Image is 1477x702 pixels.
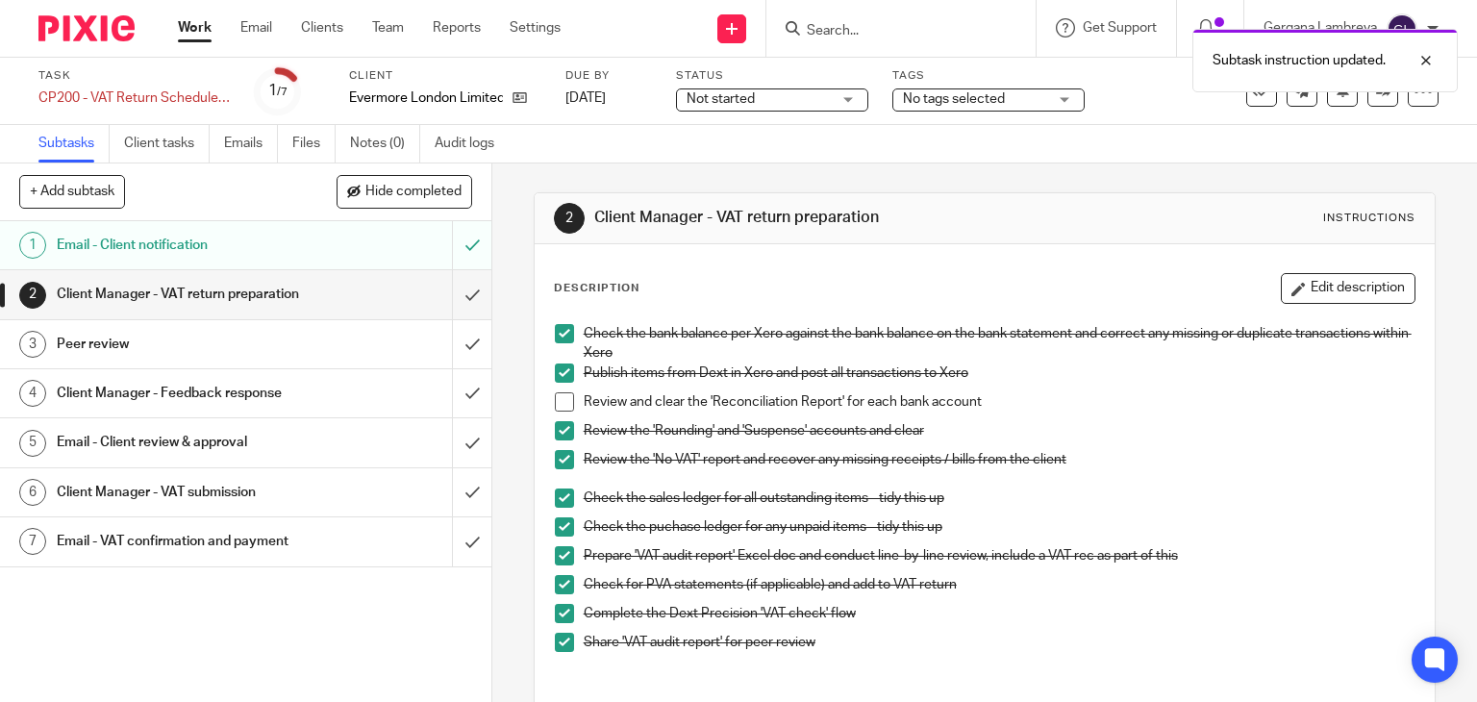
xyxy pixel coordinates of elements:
img: Pixie [38,15,135,41]
div: 2 [554,203,585,234]
h1: Client Manager - Feedback response [57,379,308,408]
div: 1 [268,80,288,102]
span: No tags selected [903,92,1005,106]
button: + Add subtask [19,175,125,208]
p: Description [554,281,639,296]
p: Complete the Dext Precision 'VAT check' flow [584,604,1415,623]
p: Evermore London Limited [349,88,503,108]
div: 4 [19,380,46,407]
div: 1 [19,232,46,259]
a: Email [240,18,272,38]
p: Prepare 'VAT audit report' Excel doc and conduct line-by-line review, include a VAT rec as part o... [584,546,1415,565]
div: Instructions [1323,211,1415,226]
a: Clients [301,18,343,38]
small: /7 [277,87,288,97]
div: 7 [19,528,46,555]
div: 5 [19,430,46,457]
p: Review and clear the 'Reconciliation Report' for each bank account [584,392,1415,412]
div: 6 [19,479,46,506]
button: Hide completed [337,175,472,208]
img: svg%3E [1387,13,1417,44]
p: Share 'VAT audit report' for peer review [584,633,1415,652]
a: Notes (0) [350,125,420,163]
a: Audit logs [435,125,509,163]
label: Client [349,68,541,84]
span: Hide completed [365,185,462,200]
h1: Email - VAT confirmation and payment [57,527,308,556]
h1: Client Manager - VAT return preparation [594,208,1025,228]
div: 2 [19,282,46,309]
a: Reports [433,18,481,38]
label: Status [676,68,868,84]
p: Check the sales ledger for all outstanding items - tidy this up [584,489,1415,508]
div: CP200 - VAT Return Schedule 1- Jan/Apr/Jul/Oct [38,88,231,108]
p: Publish items from Dext in Xero and post all transactions to Xero [584,364,1415,383]
h1: Email - Client notification [57,231,308,260]
p: Check for PVA statements (if applicable) and add to VAT return [584,575,1415,594]
a: Files [292,125,336,163]
h1: Client Manager - VAT submission [57,478,308,507]
button: Edit description [1281,273,1415,304]
label: Due by [565,68,652,84]
span: Not started [687,92,755,106]
label: Task [38,68,231,84]
p: Review the 'Rounding' and 'Suspense' accounts and clear [584,421,1415,440]
h1: Client Manager - VAT return preparation [57,280,308,309]
h1: Peer review [57,330,308,359]
p: Review the 'No VAT' report and recover any missing receipts / bills from the client [584,450,1415,469]
a: Client tasks [124,125,210,163]
span: [DATE] [565,91,606,105]
p: Subtask instruction updated. [1213,51,1386,70]
div: 3 [19,331,46,358]
h1: Email - Client review & approval [57,428,308,457]
p: Check the bank balance per Xero against the bank balance on the bank statement and correct any mi... [584,324,1415,364]
a: Emails [224,125,278,163]
p: Check the puchase ledger for any unpaid items - tidy this up [584,517,1415,537]
a: Subtasks [38,125,110,163]
a: Work [178,18,212,38]
a: Team [372,18,404,38]
a: Settings [510,18,561,38]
